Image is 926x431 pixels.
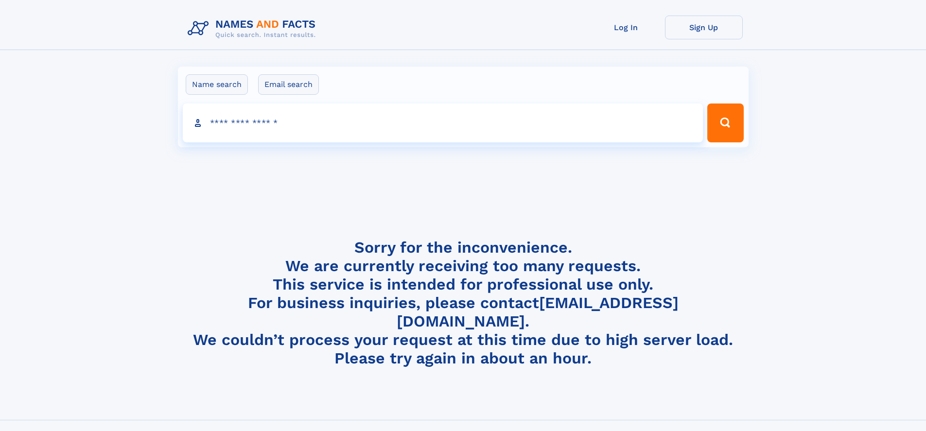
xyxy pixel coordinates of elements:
[587,16,665,39] a: Log In
[707,103,743,142] button: Search Button
[184,16,324,42] img: Logo Names and Facts
[258,74,319,95] label: Email search
[183,103,703,142] input: search input
[184,238,743,368] h4: Sorry for the inconvenience. We are currently receiving too many requests. This service is intend...
[665,16,743,39] a: Sign Up
[186,74,248,95] label: Name search
[397,293,679,330] a: [EMAIL_ADDRESS][DOMAIN_NAME]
